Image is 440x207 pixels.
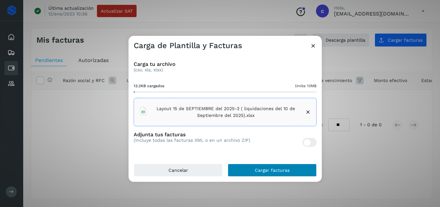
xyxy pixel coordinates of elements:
span: Cancelar [168,168,188,172]
p: (Incluye todas las facturas XML o en un archivo ZIP) [134,138,250,143]
h3: Adjunta tus facturas [134,131,250,138]
button: Cancelar [134,164,223,177]
span: 13.2KB cargados [134,83,164,89]
span: Cargar facturas [255,168,290,172]
button: Cargar facturas [228,164,317,177]
span: límite 10MB [295,83,317,89]
h3: Carga de Plantilla y Facturas [134,41,242,50]
p: (csv, xls, xlsx) [134,67,317,73]
h3: Carga tu archivo [134,61,317,67]
span: Layout 15 de SEPTIEMBRE del 2025-3 ( liquidaciones del 10 de Septiembre del 2025).xlsx [150,105,302,119]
